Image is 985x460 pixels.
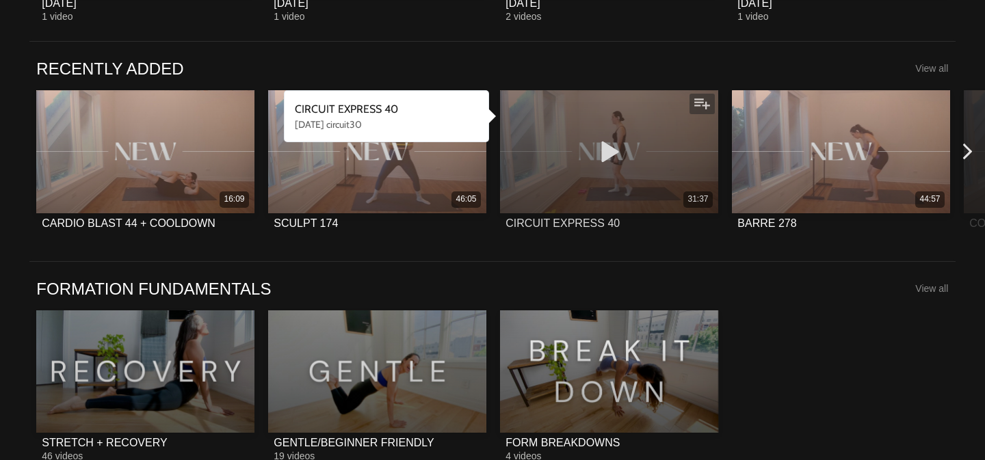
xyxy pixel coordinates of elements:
[915,63,948,74] a: View all
[500,90,718,241] a: CIRCUIT EXPRESS 4031:37CIRCUIT EXPRESS 40
[274,11,304,22] span: 1 video
[688,193,709,205] div: 31:37
[732,90,950,241] a: BARRE 27844:57BARRE 278
[737,217,796,230] div: BARRE 278
[915,283,948,294] a: View all
[268,90,486,241] a: SCULPT 17446:05SCULPT 174
[920,193,941,205] div: 44:57
[274,436,434,449] div: GENTLE/BEGINNER FRIENDLY
[36,58,183,79] a: RECENTLY ADDED
[456,193,477,205] div: 46:05
[224,193,245,205] div: 16:09
[295,118,478,131] div: [DATE] circuit30
[505,11,541,22] span: 2 videos
[36,90,254,241] a: CARDIO BLAST 44 + COOLDOWN16:09CARDIO BLAST 44 + COOLDOWN
[42,217,215,230] div: CARDIO BLAST 44 + COOLDOWN
[295,103,398,116] strong: CIRCUIT EXPRESS 40
[737,11,768,22] span: 1 video
[42,436,167,449] div: STRETCH + RECOVERY
[36,278,271,299] a: FORMATION FUNDAMENTALS
[274,217,338,230] div: SCULPT 174
[505,436,620,449] div: FORM BREAKDOWNS
[689,94,715,114] button: Add to my list
[505,217,620,230] div: CIRCUIT EXPRESS 40
[42,11,73,22] span: 1 video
